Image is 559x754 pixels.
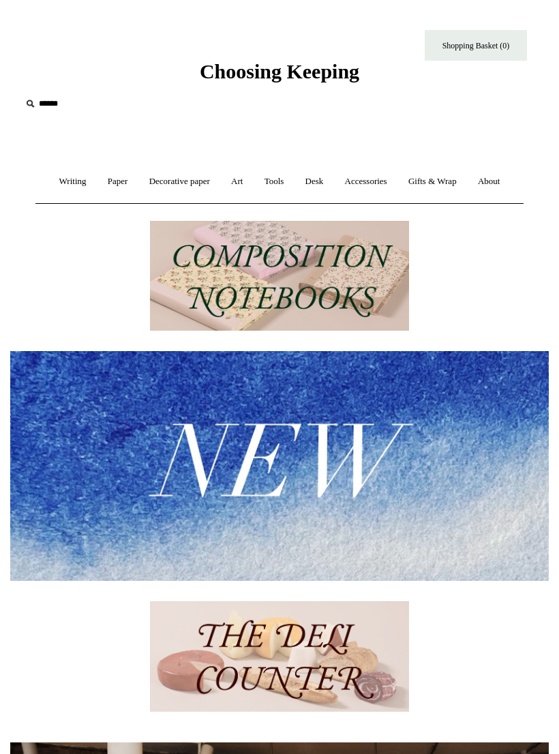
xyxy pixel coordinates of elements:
a: Shopping Basket (0) [425,30,527,61]
a: Art [222,164,252,200]
a: Accessories [335,164,397,200]
a: About [468,164,510,200]
img: 202302 Composition ledgers.jpg__PID:69722ee6-fa44-49dd-a067-31375e5d54ec [150,221,409,331]
a: Decorative paper [140,164,220,200]
img: New.jpg__PID:f73bdf93-380a-4a35-bcfe-7823039498e1 [10,351,549,580]
img: The Deli Counter [150,601,409,712]
a: Tools [255,164,294,200]
span: Choosing Keeping [200,60,359,82]
a: Gifts & Wrap [399,164,466,200]
a: Desk [296,164,333,200]
a: Choosing Keeping [200,71,359,80]
a: Paper [98,164,138,200]
a: Writing [50,164,96,200]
